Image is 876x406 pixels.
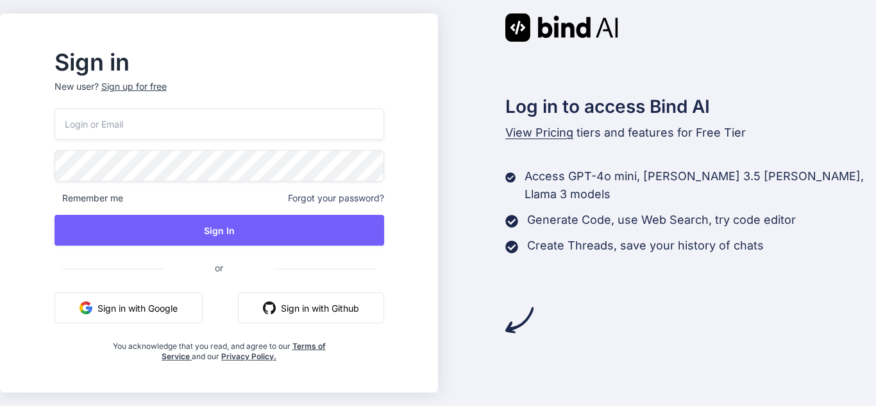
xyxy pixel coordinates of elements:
[238,292,384,323] button: Sign in with Github
[109,334,329,362] div: You acknowledge that you read, and agree to our and our
[527,211,796,229] p: Generate Code, use Web Search, try code editor
[527,237,764,255] p: Create Threads, save your history of chats
[505,306,534,334] img: arrow
[221,351,276,361] a: Privacy Policy.
[164,252,274,283] span: or
[80,301,92,314] img: google
[55,80,384,108] p: New user?
[505,126,573,139] span: View Pricing
[162,341,326,361] a: Terms of Service
[55,215,384,246] button: Sign In
[288,192,384,205] span: Forgot your password?
[263,301,276,314] img: github
[505,124,876,142] p: tiers and features for Free Tier
[55,292,203,323] button: Sign in with Google
[101,80,167,93] div: Sign up for free
[505,13,618,42] img: Bind AI logo
[525,167,876,203] p: Access GPT-4o mini, [PERSON_NAME] 3.5 [PERSON_NAME], Llama 3 models
[55,108,384,140] input: Login or Email
[505,93,876,120] h2: Log in to access Bind AI
[55,192,123,205] span: Remember me
[55,52,384,72] h2: Sign in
